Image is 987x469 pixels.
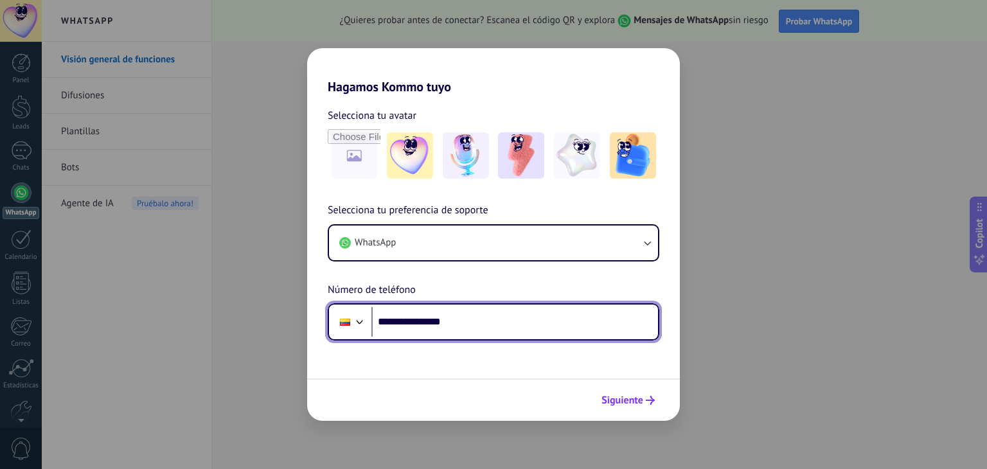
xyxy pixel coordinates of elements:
img: -1.jpeg [387,132,433,179]
h2: Hagamos Kommo tuyo [307,48,680,94]
span: Selecciona tu avatar [328,107,416,124]
button: WhatsApp [329,226,658,260]
span: Selecciona tu preferencia de soporte [328,202,488,219]
div: Colombia: + 57 [333,308,357,335]
img: -2.jpeg [443,132,489,179]
span: Número de teléfono [328,282,416,299]
span: Siguiente [601,396,643,405]
img: -3.jpeg [498,132,544,179]
img: -4.jpeg [554,132,600,179]
span: WhatsApp [355,236,396,249]
img: -5.jpeg [610,132,656,179]
button: Siguiente [596,389,661,411]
